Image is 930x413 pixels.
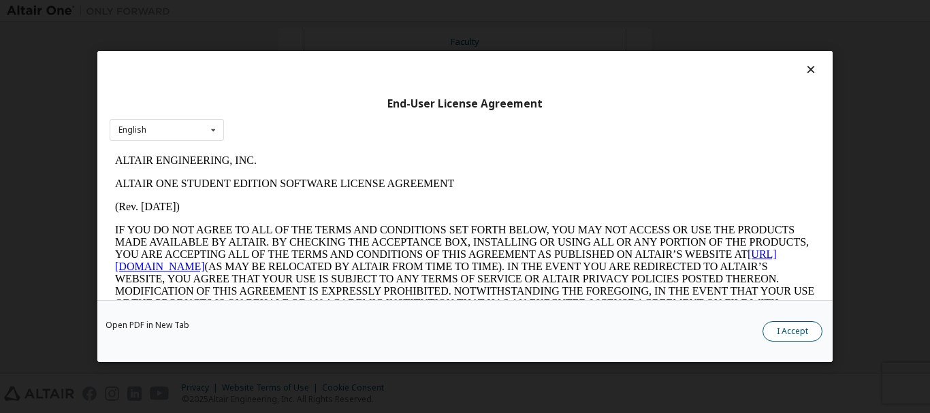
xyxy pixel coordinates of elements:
a: [URL][DOMAIN_NAME] [5,99,667,123]
p: (Rev. [DATE]) [5,52,705,64]
p: IF YOU DO NOT AGREE TO ALL OF THE TERMS AND CONDITIONS SET FORTH BELOW, YOU MAY NOT ACCESS OR USE... [5,75,705,173]
p: ALTAIR ENGINEERING, INC. [5,5,705,18]
p: ALTAIR ONE STUDENT EDITION SOFTWARE LICENSE AGREEMENT [5,29,705,41]
button: I Accept [763,321,822,342]
p: This Altair One Student Edition Software License Agreement (“Agreement”) is between Altair Engine... [5,184,705,233]
a: Open PDF in New Tab [106,321,189,329]
div: English [118,126,146,134]
div: End-User License Agreement [110,97,820,111]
